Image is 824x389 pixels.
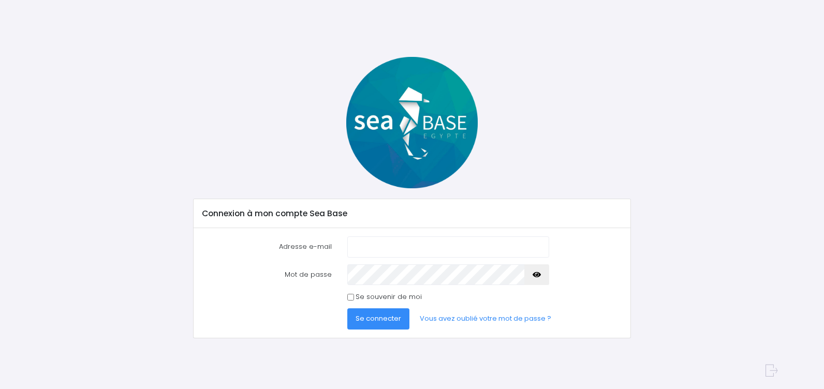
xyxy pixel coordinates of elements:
label: Adresse e-mail [195,236,340,257]
label: Se souvenir de moi [356,292,422,302]
a: Vous avez oublié votre mot de passe ? [411,308,560,329]
label: Mot de passe [195,264,340,285]
span: Se connecter [356,313,401,323]
div: Connexion à mon compte Sea Base [194,199,630,228]
button: Se connecter [347,308,409,329]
